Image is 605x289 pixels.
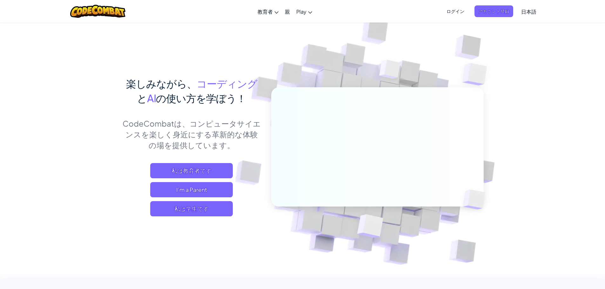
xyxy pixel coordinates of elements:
button: アカウント登録 [474,5,513,17]
span: の使い方を学ぼう！ [156,92,246,104]
span: と [137,92,147,104]
span: 楽しみながら、 [126,77,197,90]
a: 日本語 [518,3,540,20]
img: Overlap cubes [367,47,413,95]
img: Overlap cubes [450,48,505,101]
img: Overlap cubes [341,201,398,253]
a: 教育者 [254,3,282,20]
button: 私は学生です [150,201,233,216]
button: ログイン [443,5,468,17]
a: I'm a Parent [150,182,233,197]
span: 日本語 [521,8,536,15]
span: Play [296,8,306,15]
img: CodeCombat logo [70,5,126,18]
a: 親 [282,3,293,20]
img: Overlap cubes [452,176,500,223]
a: Play [293,3,315,20]
a: 私は教育者です [150,163,233,178]
span: AI [147,92,156,104]
span: コーディング [197,77,257,90]
p: CodeCombatは、コンピュータサイエンスを楽しく身近にする革新的な体験の場を提供しています。 [122,118,262,150]
span: 教育者 [258,8,273,15]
